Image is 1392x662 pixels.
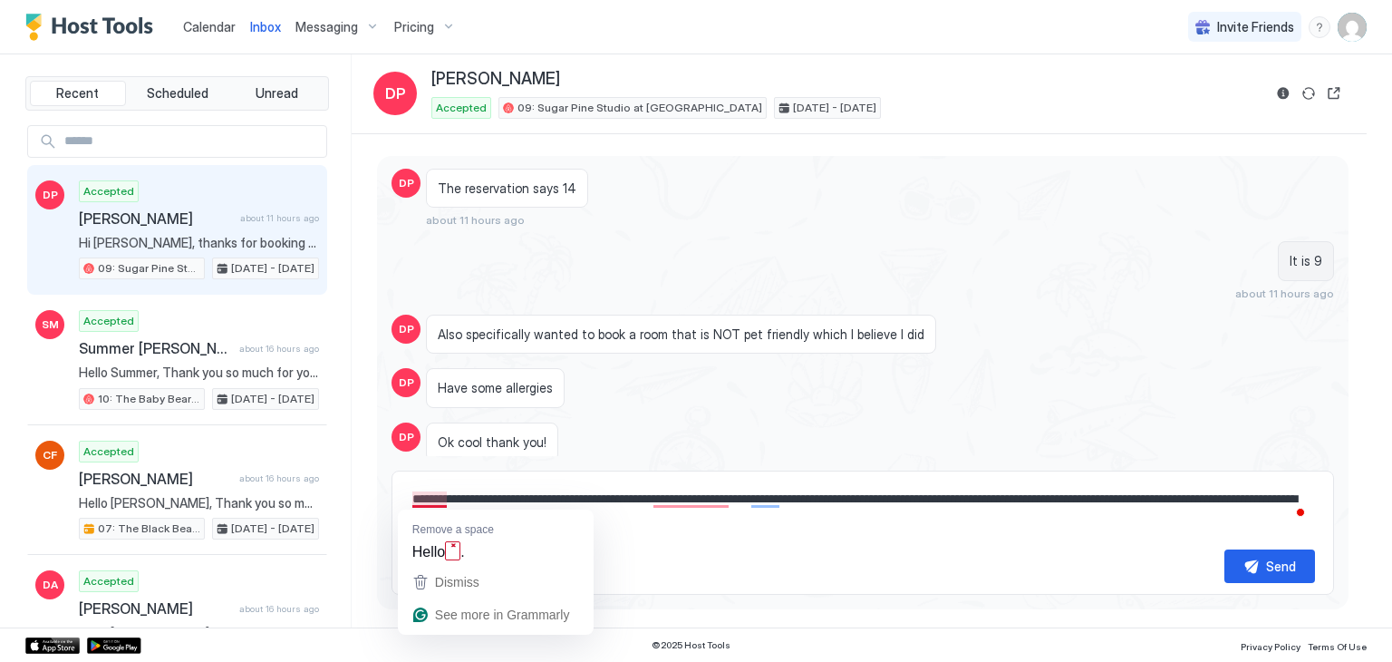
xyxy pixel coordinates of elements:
[1241,641,1300,652] span: Privacy Policy
[399,321,414,337] span: DP
[1308,641,1367,652] span: Terms Of Use
[250,17,281,36] a: Inbox
[98,391,200,407] span: 10: The Baby Bear Pet Friendly Studio
[56,85,99,102] span: Recent
[43,577,58,593] span: DA
[228,81,324,106] button: Unread
[426,213,525,227] span: about 11 hours ago
[30,81,126,106] button: Recent
[79,209,233,228] span: [PERSON_NAME]
[43,187,58,203] span: DP
[385,83,406,104] span: DP
[147,85,208,102] span: Scheduled
[1217,19,1294,35] span: Invite Friends
[295,19,358,35] span: Messaging
[83,313,134,329] span: Accepted
[1224,550,1315,583] button: Send
[1323,83,1345,104] button: Open reservation
[1290,253,1322,269] span: It is 9
[183,19,236,34] span: Calendar
[438,180,576,197] span: The reservation says 14
[79,235,319,251] span: Hi [PERSON_NAME], thanks for booking your stay with us! Details of your Booking: 📍 [STREET_ADDRES...
[256,85,298,102] span: Unread
[83,573,134,589] span: Accepted
[1338,13,1367,42] div: User profile
[239,603,319,615] span: about 16 hours ago
[399,429,414,445] span: DP
[79,470,232,488] span: [PERSON_NAME]
[25,76,329,111] div: tab-group
[25,638,80,654] a: App Store
[130,81,226,106] button: Scheduled
[652,639,730,651] span: © 2025 Host Tools
[250,19,281,34] span: Inbox
[411,482,1315,535] textarea: To enrich screen reader interactions, please activate Accessibility in Grammarly extension settings
[240,212,319,224] span: about 11 hours ago
[79,599,232,618] span: [PERSON_NAME]
[1298,83,1319,104] button: Sync reservation
[517,100,762,116] span: 09: Sugar Pine Studio at [GEOGRAPHIC_DATA]
[79,365,319,381] span: Hello Summer, Thank you so much for your booking! We'll send the check-in instructions [DATE][DAT...
[231,391,314,407] span: [DATE] - [DATE]
[1308,636,1367,655] a: Terms Of Use
[25,14,161,41] a: Host Tools Logo
[231,521,314,537] span: [DATE] - [DATE]
[431,69,560,90] span: [PERSON_NAME]
[98,260,200,277] span: 09: Sugar Pine Studio at [GEOGRAPHIC_DATA]
[83,443,134,460] span: Accepted
[399,175,414,191] span: DP
[57,126,326,157] input: Input Field
[438,434,546,451] span: Ok cool thank you!
[394,19,434,35] span: Pricing
[98,521,200,537] span: 07: The Black Bear King Studio
[183,17,236,36] a: Calendar
[436,100,487,116] span: Accepted
[239,343,319,355] span: about 16 hours ago
[87,638,141,654] a: Google Play Store
[399,375,414,391] span: DP
[231,260,314,277] span: [DATE] - [DATE]
[1272,83,1294,104] button: Reservation information
[83,183,134,200] span: Accepted
[79,495,319,511] span: Hello [PERSON_NAME], Thank you so much for your booking! We'll send the check-in instructions on ...
[793,100,876,116] span: [DATE] - [DATE]
[1309,16,1330,38] div: menu
[438,380,553,396] span: Have some allergies
[1266,557,1296,576] div: Send
[43,447,57,463] span: CF
[79,339,232,357] span: Summer [PERSON_NAME]
[79,625,319,641] span: Hello [PERSON_NAME], Thank you so much for your booking! We'll send the check-in instructions [DA...
[42,316,59,333] span: SM
[1241,636,1300,655] a: Privacy Policy
[1235,287,1334,300] span: about 11 hours ago
[239,472,319,484] span: about 16 hours ago
[438,326,924,343] span: Also specifically wanted to book a room that is NOT pet friendly which I believe I did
